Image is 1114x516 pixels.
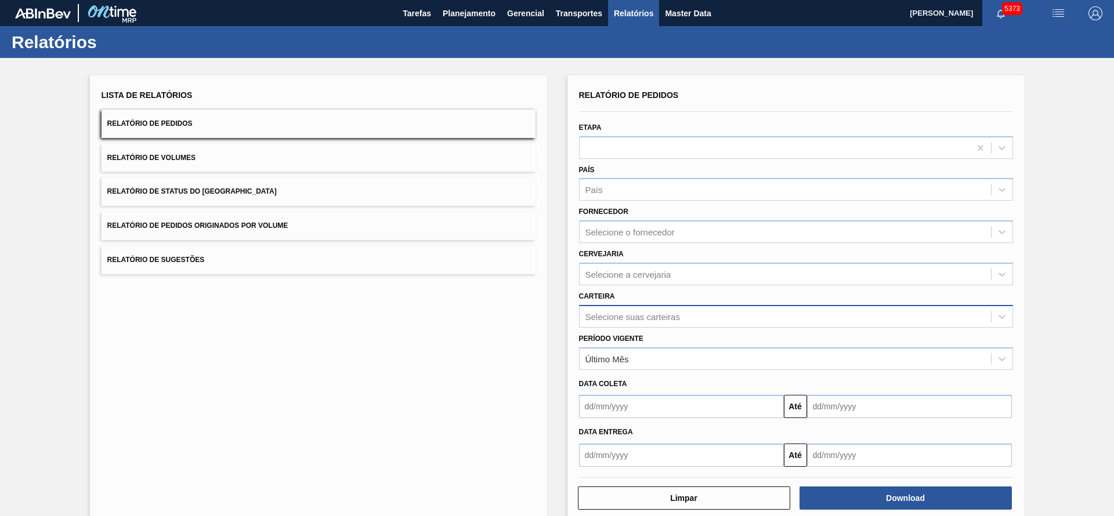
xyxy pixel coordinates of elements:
[579,250,624,258] label: Cervejaria
[585,269,671,279] div: Selecione a cervejaria
[1002,2,1022,15] span: 5373
[579,90,679,100] span: Relatório de Pedidos
[507,6,544,20] span: Gerencial
[807,444,1012,467] input: dd/mm/yyyy
[579,380,627,388] span: Data coleta
[784,444,807,467] button: Até
[982,5,1019,21] button: Notificações
[579,444,784,467] input: dd/mm/yyyy
[1051,6,1065,20] img: userActions
[807,395,1012,418] input: dd/mm/yyyy
[107,221,288,230] span: Relatório de Pedidos Originados por Volume
[579,335,643,343] label: Período Vigente
[107,119,193,128] span: Relatório de Pedidos
[784,395,807,418] button: Até
[579,292,615,300] label: Carteira
[800,486,1012,510] button: Download
[102,177,536,206] button: Relatório de Status do [GEOGRAPHIC_DATA]
[579,395,784,418] input: dd/mm/yyyy
[585,185,603,195] div: País
[585,227,675,237] div: Selecione o fornecedor
[15,8,71,19] img: TNhmsLtSVTkK8tSr43FrP2fwEKptu5GPRR3wAAAABJRU5ErkJggg==
[107,256,205,264] span: Relatório de Sugestões
[614,6,653,20] span: Relatórios
[578,486,790,510] button: Limpar
[102,110,536,138] button: Relatório de Pedidos
[585,311,680,321] div: Selecione suas carteiras
[579,123,602,132] label: Etapa
[107,154,196,162] span: Relatório de Volumes
[403,6,431,20] span: Tarefas
[102,144,536,172] button: Relatório de Volumes
[556,6,602,20] span: Transportes
[102,90,193,100] span: Lista de Relatórios
[585,354,629,364] div: Último Mês
[579,428,633,436] span: Data entrega
[579,166,595,174] label: País
[107,187,277,195] span: Relatório de Status do [GEOGRAPHIC_DATA]
[102,246,536,274] button: Relatório de Sugestões
[1088,6,1102,20] img: Logout
[443,6,495,20] span: Planejamento
[12,35,218,49] h1: Relatórios
[579,208,628,216] label: Fornecedor
[665,6,711,20] span: Master Data
[102,212,536,240] button: Relatório de Pedidos Originados por Volume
